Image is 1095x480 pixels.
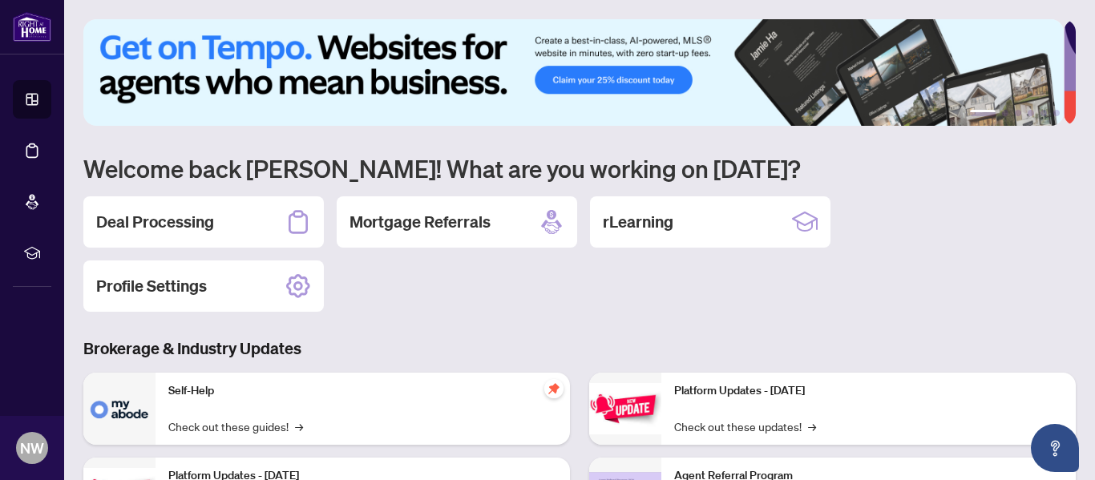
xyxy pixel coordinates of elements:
[13,12,51,42] img: logo
[674,417,816,435] a: Check out these updates!→
[83,153,1076,184] h1: Welcome back [PERSON_NAME]! What are you working on [DATE]?
[808,417,816,435] span: →
[168,417,303,435] a: Check out these guides!→
[20,437,44,459] span: NW
[83,19,1064,126] img: Slide 0
[1028,110,1034,116] button: 4
[83,337,1076,360] h3: Brokerage & Industry Updates
[674,382,1063,400] p: Platform Updates - [DATE]
[295,417,303,435] span: →
[1031,424,1079,472] button: Open asap
[1040,110,1047,116] button: 5
[168,382,557,400] p: Self-Help
[1015,110,1021,116] button: 3
[83,373,156,445] img: Self-Help
[603,211,673,233] h2: rLearning
[544,379,564,398] span: pushpin
[96,275,207,297] h2: Profile Settings
[970,110,996,116] button: 1
[1002,110,1008,116] button: 2
[589,383,661,434] img: Platform Updates - June 23, 2025
[1053,110,1060,116] button: 6
[96,211,214,233] h2: Deal Processing
[350,211,491,233] h2: Mortgage Referrals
